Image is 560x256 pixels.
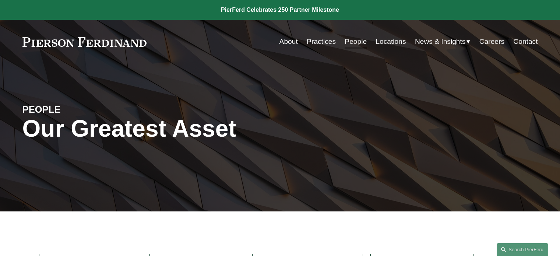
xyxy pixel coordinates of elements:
[345,35,367,49] a: People
[22,115,366,142] h1: Our Greatest Asset
[279,35,298,49] a: About
[307,35,336,49] a: Practices
[376,35,406,49] a: Locations
[415,35,466,48] span: News & Insights
[479,35,504,49] a: Careers
[22,104,151,115] h4: PEOPLE
[497,243,548,256] a: Search this site
[415,35,471,49] a: folder dropdown
[513,35,538,49] a: Contact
